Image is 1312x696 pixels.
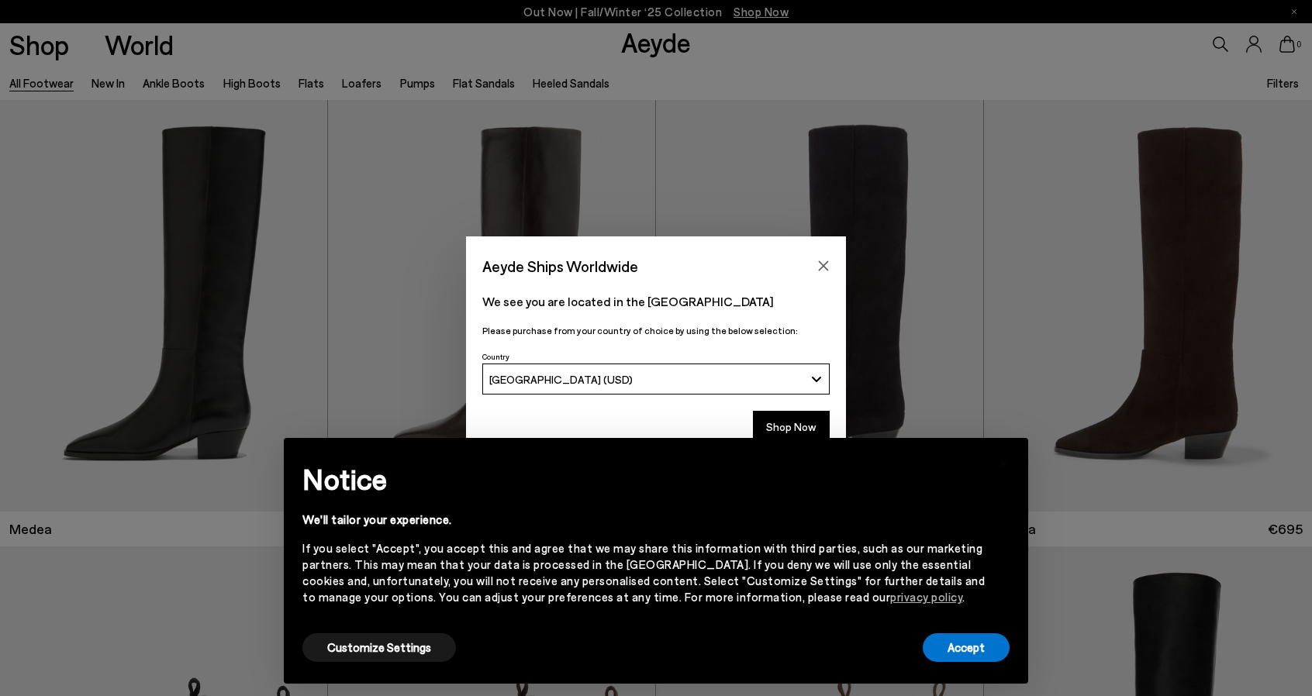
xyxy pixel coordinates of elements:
p: Please purchase from your country of choice by using the below selection: [482,323,830,338]
span: Country [482,352,509,361]
button: Close [812,254,835,277]
span: × [998,450,1009,472]
span: Aeyde Ships Worldwide [482,253,638,280]
div: We'll tailor your experience. [302,512,985,528]
div: If you select "Accept", you accept this and agree that we may share this information with third p... [302,540,985,605]
span: [GEOGRAPHIC_DATA] (USD) [489,373,633,386]
h2: Notice [302,459,985,499]
a: privacy policy [890,590,962,604]
button: Accept [923,633,1010,662]
button: Shop Now [753,411,830,443]
button: Customize Settings [302,633,456,662]
button: Close this notice [985,443,1022,480]
p: We see you are located in the [GEOGRAPHIC_DATA] [482,292,830,311]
